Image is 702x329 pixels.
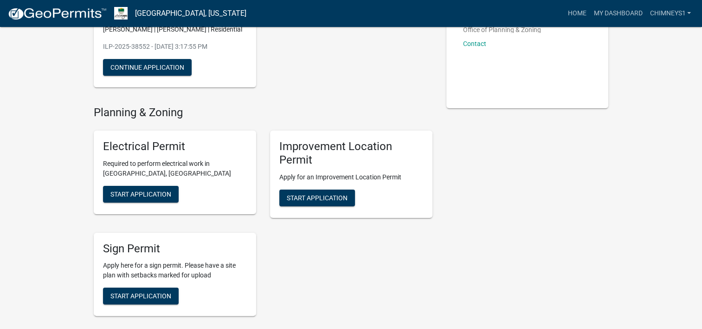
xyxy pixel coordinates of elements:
[279,140,423,167] h5: Improvement Location Permit
[103,186,179,203] button: Start Application
[463,26,541,33] p: Office of Planning & Zoning
[103,140,247,153] h5: Electrical Permit
[94,106,432,119] h4: Planning & Zoning
[135,6,246,21] a: [GEOGRAPHIC_DATA], [US_STATE]
[564,5,590,22] a: Home
[103,42,247,52] p: ILP-2025-38552 - [DATE] 3:17:55 PM
[103,288,179,304] button: Start Application
[110,190,171,197] span: Start Application
[103,242,247,256] h5: Sign Permit
[103,159,247,178] p: Required to perform electrical work in [GEOGRAPHIC_DATA], [GEOGRAPHIC_DATA]
[590,5,646,22] a: My Dashboard
[463,40,486,47] a: Contact
[103,59,192,76] button: Continue Application
[110,292,171,300] span: Start Application
[103,261,247,280] p: Apply here for a sign permit. Please have a site plan with setbacks marked for upload
[287,194,348,201] span: Start Application
[114,7,128,20] img: Morgan County, Indiana
[279,190,355,206] button: Start Application
[646,5,695,22] a: Chimneys1
[279,172,423,182] p: Apply for an Improvement Location Permit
